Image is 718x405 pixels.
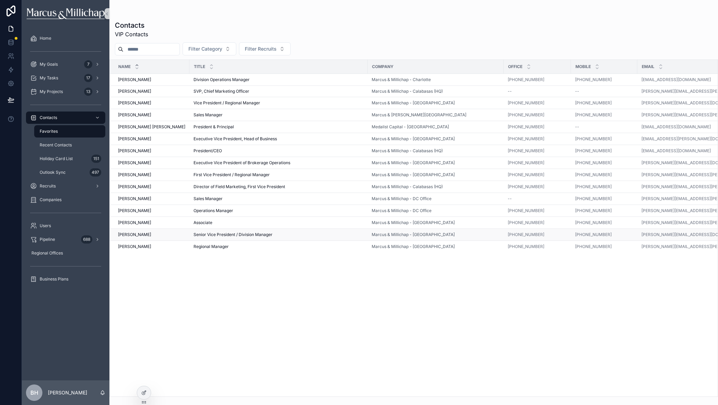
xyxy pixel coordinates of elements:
a: [PERSON_NAME] [118,89,185,94]
a: Regional Manager [194,244,363,249]
a: [PHONE_NUMBER] [508,112,544,118]
span: [PERSON_NAME] [118,89,151,94]
a: [PHONE_NUMBER] [508,124,567,130]
a: Marcus & Millichap - [GEOGRAPHIC_DATA] [372,244,500,249]
a: Division Operations Manager [194,77,363,82]
a: Associate [194,220,363,225]
a: [PHONE_NUMBER] [508,208,544,213]
a: Recruits [26,180,105,192]
div: 497 [90,168,101,177]
a: [PERSON_NAME] [118,100,185,106]
a: [PHONE_NUMBER] [508,148,544,154]
span: Marcus & Millichap - [GEOGRAPHIC_DATA] [372,220,455,225]
a: [PHONE_NUMBER] [575,160,633,166]
a: Marcus & Millichap - [GEOGRAPHIC_DATA] [372,244,455,249]
a: Director of Field Marketing, First Vice President [194,184,363,190]
a: [PHONE_NUMBER] [508,77,544,82]
a: Business Plans [26,273,105,285]
span: Associate [194,220,212,225]
span: VIP Contacts [115,30,148,38]
a: Contacts [26,112,105,124]
span: [PERSON_NAME] [118,208,151,213]
span: Business Plans [40,276,68,282]
span: Regional Manager [194,244,229,249]
a: Marcus & [PERSON_NAME][GEOGRAPHIC_DATA] [372,112,466,118]
span: [PERSON_NAME] [118,196,151,201]
span: My Projects [40,89,63,94]
span: Name [118,64,131,69]
a: Marcus & Millichap - [GEOGRAPHIC_DATA] [372,136,455,142]
a: Sales Manager [194,196,363,201]
a: My Projects13 [26,86,105,98]
span: Marcus & Millichap - Calabasas (HQ) [372,89,443,94]
a: [PHONE_NUMBER] [508,232,544,237]
a: -- [575,124,633,130]
span: SVP, Chief Marketing Officer [194,89,249,94]
a: [PHONE_NUMBER] [575,112,612,118]
a: [PHONE_NUMBER] [575,184,633,190]
a: [EMAIL_ADDRESS][DOMAIN_NAME] [641,124,711,130]
div: 13 [84,88,92,96]
a: Marcus & Millichap - [GEOGRAPHIC_DATA] [372,136,500,142]
a: [PHONE_NUMBER] [575,244,633,249]
a: [PHONE_NUMBER] [508,124,544,130]
a: [PHONE_NUMBER] [508,208,567,213]
span: [PERSON_NAME] [118,160,151,166]
a: [PERSON_NAME] [118,160,185,166]
a: [PHONE_NUMBER] [508,112,567,118]
span: President/CEO [194,148,222,154]
span: Companies [40,197,62,202]
span: Regional Offices [31,250,63,256]
a: Marcus & Millichap - [GEOGRAPHIC_DATA] [372,160,500,166]
a: First Vice President / Regional Manager [194,172,363,178]
a: Marcus & Millichap - DC Office [372,196,500,201]
span: BH [30,389,38,397]
a: Marcus & Millichap - Calabasas (HQ) [372,89,500,94]
a: [PHONE_NUMBER] [575,184,612,190]
a: Marcus & Millichap - [GEOGRAPHIC_DATA] [372,232,455,237]
span: [PERSON_NAME] [118,172,151,178]
a: Marcus & Millichap - Charlotte [372,77,500,82]
a: Executive Vice President of Brokerage Operations [194,160,363,166]
a: [PHONE_NUMBER] [508,220,544,225]
a: [EMAIL_ADDRESS][DOMAIN_NAME] [641,77,711,82]
span: Filter Category [188,45,222,52]
a: [PHONE_NUMBER] [575,148,612,154]
a: [PERSON_NAME] [118,196,185,201]
span: Executive Vice President of Brokerage Operations [194,160,290,166]
span: [PERSON_NAME] [118,136,151,142]
img: App logo [27,8,104,19]
a: [PHONE_NUMBER] [508,136,567,142]
p: [PERSON_NAME] [48,389,87,396]
a: -- [508,89,567,94]
a: [PERSON_NAME] [118,77,185,82]
a: [PERSON_NAME] [118,172,185,178]
button: Select Button [239,42,291,55]
span: [PERSON_NAME] [118,184,151,190]
a: [PHONE_NUMBER] [508,160,567,166]
a: Marcus & Millichap - [GEOGRAPHIC_DATA] [372,220,500,225]
span: Medalist Capital - [GEOGRAPHIC_DATA] [372,124,449,130]
a: Marcus & Millichap - DC Office [372,208,431,213]
a: [PHONE_NUMBER] [508,136,544,142]
a: [PHONE_NUMBER] [508,148,567,154]
a: [PHONE_NUMBER] [575,77,612,82]
span: Office [508,64,522,69]
a: Companies [26,194,105,206]
a: [PHONE_NUMBER] [508,172,544,178]
span: [PERSON_NAME] [118,77,151,82]
span: Mobile [575,64,591,69]
a: President/CEO [194,148,363,154]
div: scrollable content [22,27,109,294]
a: [PHONE_NUMBER] [508,160,544,166]
a: Pipeline688 [26,233,105,246]
span: Marcus & Millichap - Calabasas (HQ) [372,148,443,154]
span: Recruits [40,183,56,189]
a: [PHONE_NUMBER] [575,77,633,82]
a: My Tasks17 [26,72,105,84]
a: Favorites [34,125,105,138]
a: Executive Vice President, Head of Business [194,136,363,142]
